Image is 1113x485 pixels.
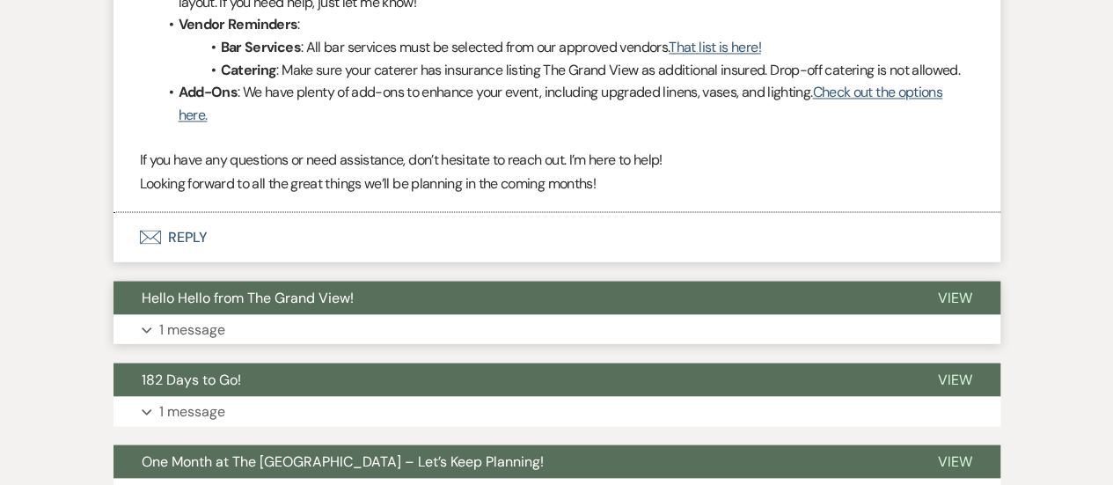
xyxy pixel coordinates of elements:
button: 1 message [113,314,1000,344]
p: 1 message [159,400,225,423]
li: : Make sure your caterer has insurance listing The Grand View as additional insured. Drop-off cat... [157,59,974,82]
strong: Catering [221,61,277,79]
p: 1 message [159,318,225,341]
strong: Vendor Reminders [179,15,298,33]
span: View [938,452,972,470]
span: Hello Hello from The Grand View! [142,288,354,306]
button: 182 Days to Go! [113,363,910,396]
span: One Month at The [GEOGRAPHIC_DATA] – Let’s Keep Planning! [142,452,544,470]
strong: Add-Ons [179,83,238,101]
a: That list is here! [669,38,760,56]
button: Reply [113,212,1000,261]
p: Looking forward to all the great things we’ll be planning in the coming months! [140,172,974,195]
button: 1 message [113,396,1000,426]
li: : All bar services must be selected from our approved vendors. [157,36,974,59]
button: View [910,281,1000,314]
button: Hello Hello from The Grand View! [113,281,910,314]
button: One Month at The [GEOGRAPHIC_DATA] – Let’s Keep Planning! [113,445,910,478]
span: View [938,288,972,306]
button: View [910,363,1000,396]
button: View [910,445,1000,478]
p: If you have any questions or need assistance, don’t hesitate to reach out. I’m here to help! [140,149,974,172]
li: : We have plenty of add-ons to enhance your event, including upgraded linens, vases, and lighting. [157,81,974,126]
span: 182 Days to Go! [142,370,241,388]
li: : [157,13,974,36]
strong: Bar Services [221,38,301,56]
span: View [938,370,972,388]
a: Check out the options here. [179,83,942,124]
